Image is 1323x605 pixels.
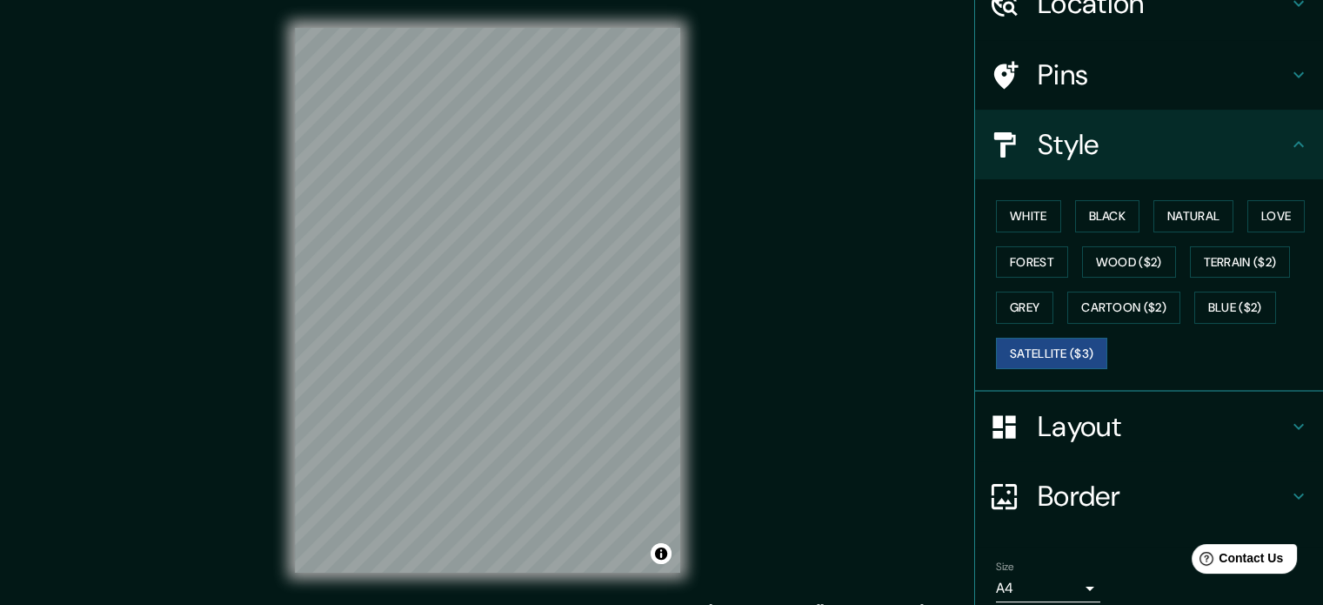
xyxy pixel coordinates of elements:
[1168,537,1304,586] iframe: Help widget launcher
[1038,479,1288,514] h4: Border
[996,560,1014,575] label: Size
[975,40,1323,110] div: Pins
[1038,127,1288,162] h4: Style
[1075,200,1140,232] button: Black
[1038,57,1288,92] h4: Pins
[996,338,1107,370] button: Satellite ($3)
[651,543,672,564] button: Toggle attribution
[975,392,1323,461] div: Layout
[996,575,1100,602] div: A4
[1067,292,1180,324] button: Cartoon ($2)
[1247,200,1305,232] button: Love
[996,200,1061,232] button: White
[975,110,1323,179] div: Style
[1190,246,1291,279] button: Terrain ($2)
[1082,246,1176,279] button: Wood ($2)
[295,28,680,573] canvas: Map
[1038,409,1288,444] h4: Layout
[975,461,1323,531] div: Border
[996,246,1068,279] button: Forest
[996,292,1053,324] button: Grey
[1194,292,1276,324] button: Blue ($2)
[1153,200,1233,232] button: Natural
